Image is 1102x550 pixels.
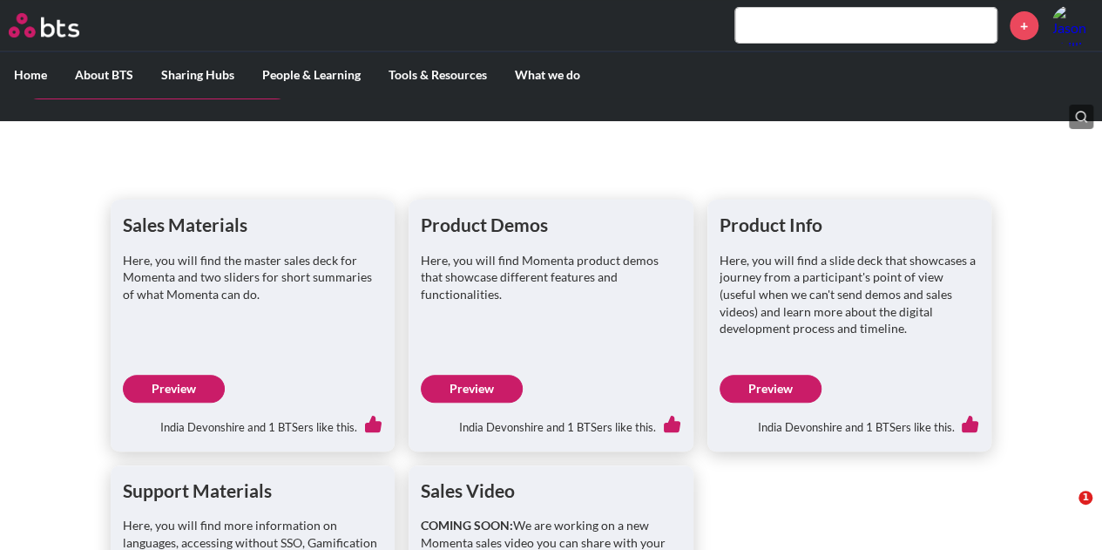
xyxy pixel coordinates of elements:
h1: Support Materials [123,478,383,503]
div: India Devonshire and 1 BTSers like this. [720,403,980,439]
img: Jason Phillips [1051,4,1093,46]
a: + [1010,11,1038,40]
h1: Product Demos [421,212,681,237]
img: BTS Logo [9,13,79,37]
a: Preview [720,375,821,403]
label: People & Learning [248,52,375,98]
iframe: Intercom live chat [1043,491,1085,533]
a: Profile [1051,4,1093,46]
label: Tools & Resources [375,52,501,98]
span: 1 [1078,491,1092,505]
p: Here, you will find Momenta product demos that showcase different features and functionalities. [421,252,681,303]
div: India Devonshire and 1 BTSers like this. [421,403,681,439]
a: Go home [9,13,112,37]
p: Here, you will find a slide deck that showcases a journey from a participant's point of view (use... [720,252,980,337]
h1: Sales Video [421,478,681,503]
label: Sharing Hubs [147,52,248,98]
p: Here, you will find the master sales deck for Momenta and two sliders for short summaries of what... [123,252,383,303]
h1: Sales Materials [123,212,383,237]
div: India Devonshire and 1 BTSers like this. [123,403,383,439]
label: About BTS [61,52,147,98]
h1: Product Info [720,212,980,237]
label: What we do [501,52,594,98]
strong: COMING SOON: [421,518,513,533]
a: Preview [123,375,225,403]
a: Preview [421,375,523,403]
